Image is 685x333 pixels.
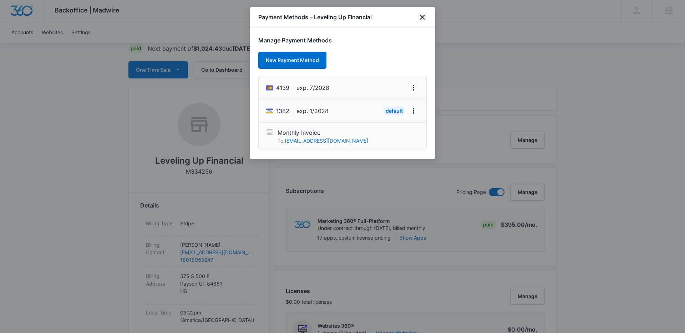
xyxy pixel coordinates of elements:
h1: Manage Payment Methods [258,36,427,45]
span: exp. 7/2028 [296,83,329,92]
span: Mastercard ending with [276,83,289,92]
span: Visa ending with [276,107,289,115]
span: exp. 1/2028 [296,107,329,115]
button: View More [408,82,419,93]
p: To: [278,137,368,144]
a: [EMAIL_ADDRESS][DOMAIN_NAME] [285,138,368,144]
h1: Payment Methods – Leveling Up Financial [258,13,372,21]
button: View More [408,105,419,117]
button: New Payment Method [258,52,326,69]
p: Monthly Invoice [278,128,368,137]
button: close [418,13,427,21]
div: Default [384,107,405,115]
